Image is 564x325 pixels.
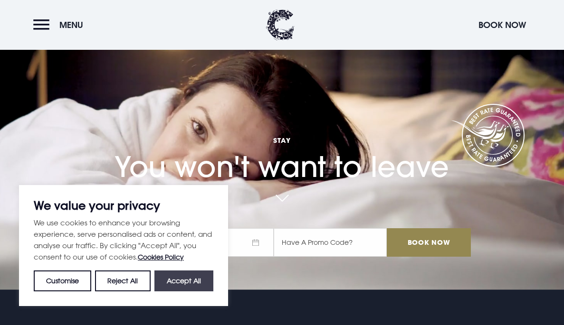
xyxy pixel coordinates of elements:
[95,270,150,291] button: Reject All
[33,15,88,35] button: Menu
[19,185,228,306] div: We value your privacy
[93,115,470,184] h1: You won't want to leave
[266,9,295,40] img: Clandeboye Lodge
[34,270,91,291] button: Customise
[34,200,213,211] p: We value your privacy
[93,136,470,145] span: Stay
[138,253,184,261] a: Cookies Policy
[274,228,387,257] input: Have A Promo Code?
[154,270,213,291] button: Accept All
[474,15,531,35] button: Book Now
[387,228,470,257] input: Book Now
[59,19,83,30] span: Menu
[183,228,274,257] span: Check Out
[34,217,213,263] p: We use cookies to enhance your browsing experience, serve personalised ads or content, and analys...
